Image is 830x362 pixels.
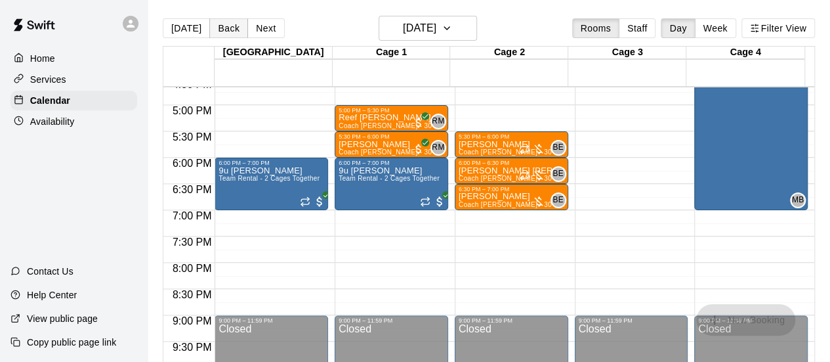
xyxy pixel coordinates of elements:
[436,140,446,156] span: Rick McCleskey
[556,192,566,208] span: Brandon Epperson
[30,94,70,107] p: Calendar
[335,131,448,158] div: 5:30 PM – 6:00 PM: Hayes Poff
[579,317,636,324] div: 9:00 PM – 11:59 PM
[436,114,446,129] span: Rick McCleskey
[792,194,804,207] span: MB
[568,47,686,59] div: Cage 3
[430,140,446,156] div: Rick McCleskey
[169,158,215,169] span: 6:00 PM
[795,192,806,208] span: Mike Boyd
[661,18,695,38] button: Day
[432,141,444,154] span: RM
[335,158,448,210] div: 6:00 PM – 7:00 PM: Team Rental - 2 Cages Together
[459,148,578,156] span: Coach [PERSON_NAME] - 30 minutes
[27,265,73,278] p: Contact Us
[169,263,215,274] span: 8:00 PM
[694,53,808,210] div: 4:00 PM – 7:00 PM: Cage Rental - Hitting Lane
[169,237,215,248] span: 7:30 PM
[339,160,392,166] div: 6:00 PM – 7:00 PM
[686,47,804,59] div: Cage 4
[450,47,568,59] div: Cage 2
[790,192,806,208] div: Mike Boyd
[163,18,210,38] button: [DATE]
[215,158,328,210] div: 6:00 PM – 7:00 PM: Team Rental - 2 Cages Together
[339,148,458,156] span: Coach [PERSON_NAME] - 30 minutes
[169,105,215,116] span: 5:00 PM
[519,144,529,154] span: Recurring event
[695,18,736,38] button: Week
[339,317,396,324] div: 9:00 PM – 11:59 PM
[552,194,564,207] span: BE
[552,168,564,181] span: BE
[10,91,137,110] a: Calendar
[433,195,446,208] span: All customers have paid
[218,160,272,166] div: 6:00 PM – 7:00 PM
[169,210,215,221] span: 7:00 PM
[313,195,326,208] span: All customers have paid
[30,115,75,128] p: Availability
[30,73,66,86] p: Services
[459,186,512,192] div: 6:30 PM – 7:00 PM
[550,192,566,208] div: Brandon Epperson
[169,184,215,195] span: 6:30 PM
[169,342,215,353] span: 9:30 PM
[27,288,77,302] p: Help Center
[455,184,568,210] div: 6:30 PM – 7:00 PM: Coach Brandon - 30 minutes
[218,175,320,182] span: Team Rental - 2 Cages Together
[455,158,568,184] div: 6:00 PM – 6:30 PM: Coach Brandon - 30 minutes
[10,112,137,131] a: Availability
[741,18,815,38] button: Filter View
[459,133,512,140] div: 5:30 PM – 6:00 PM
[519,170,529,181] span: Recurring event
[339,122,458,129] span: Coach [PERSON_NAME] - 30 minutes
[619,18,656,38] button: Staff
[169,315,215,327] span: 9:00 PM
[455,131,568,158] div: 5:30 PM – 6:00 PM: Coach Brandon - 30 minutes
[169,289,215,300] span: 8:30 PM
[459,175,578,182] span: Coach [PERSON_NAME] - 30 minutes
[696,313,795,325] span: You don't have the permission to add bookings
[333,47,451,59] div: Cage 1
[403,19,436,37] h6: [DATE]
[459,317,516,324] div: 9:00 PM – 11:59 PM
[379,16,477,41] button: [DATE]
[215,47,333,59] div: [GEOGRAPHIC_DATA]
[412,116,425,129] span: All customers have paid
[550,166,566,182] div: Brandon Epperson
[169,131,215,143] span: 5:30 PM
[247,18,284,38] button: Next
[335,105,448,131] div: 5:00 PM – 5:30 PM: Reef Poff
[430,114,446,129] div: Rick McCleskey
[550,140,566,156] div: Brandon Epperson
[30,52,55,65] p: Home
[10,49,137,68] a: Home
[27,312,98,325] p: View public page
[556,140,566,156] span: Brandon Epperson
[432,115,444,128] span: RM
[339,107,392,114] div: 5:00 PM – 5:30 PM
[209,18,248,38] button: Back
[552,141,564,154] span: BE
[420,196,430,207] span: Recurring event
[27,336,116,349] p: Copy public page link
[10,70,137,89] a: Services
[412,143,425,156] span: All customers have paid
[459,160,512,166] div: 6:00 PM – 6:30 PM
[339,175,440,182] span: Team Rental - 2 Cages Together
[218,317,276,324] div: 9:00 PM – 11:59 PM
[300,196,310,207] span: Recurring event
[572,18,619,38] button: Rooms
[556,166,566,182] span: Brandon Epperson
[459,201,578,208] span: Coach [PERSON_NAME] - 30 minutes
[339,133,392,140] div: 5:30 PM – 6:00 PM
